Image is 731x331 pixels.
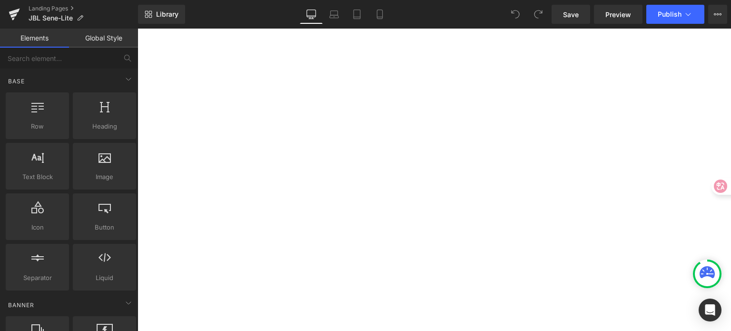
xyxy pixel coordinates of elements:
[76,273,133,283] span: Liquid
[156,10,178,19] span: Library
[658,10,682,18] span: Publish
[506,5,525,24] button: Undo
[346,5,368,24] a: Tablet
[529,5,548,24] button: Redo
[323,5,346,24] a: Laptop
[138,5,185,24] a: New Library
[646,5,704,24] button: Publish
[76,172,133,182] span: Image
[7,301,35,310] span: Banner
[69,29,138,48] a: Global Style
[300,5,323,24] a: Desktop
[9,121,66,131] span: Row
[29,5,138,12] a: Landing Pages
[9,222,66,232] span: Icon
[9,172,66,182] span: Text Block
[9,273,66,283] span: Separator
[7,77,26,86] span: Base
[76,121,133,131] span: Heading
[29,14,73,22] span: JBL Sene-Lite
[708,5,727,24] button: More
[76,222,133,232] span: Button
[368,5,391,24] a: Mobile
[594,5,642,24] a: Preview
[605,10,631,20] span: Preview
[699,299,721,321] div: Open Intercom Messenger
[563,10,579,20] span: Save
